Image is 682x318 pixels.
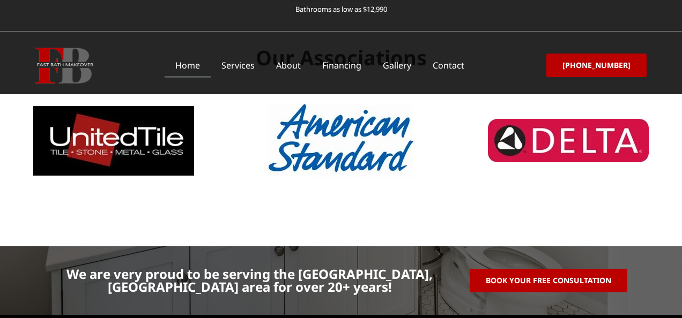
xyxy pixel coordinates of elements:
[312,53,372,78] a: Financing
[33,106,194,176] img: united-tile
[211,53,265,78] a: Services
[562,62,631,69] span: [PHONE_NUMBER]
[28,28,118,36] div: Domain: [DOMAIN_NAME]
[41,69,96,75] div: Domain Overview
[546,54,647,77] a: [PHONE_NUMBER]
[165,53,211,78] a: Home
[41,268,459,293] p: We are very proud to be serving the [GEOGRAPHIC_DATA], [GEOGRAPHIC_DATA] area for over 20+ years!
[5,80,677,201] div: Image Carousel
[5,106,222,176] div: 2 / 5
[17,17,26,26] img: logo_orange.svg
[29,67,38,76] img: tab_domain_overview_orange.svg
[486,277,611,284] span: book your free consultation
[107,67,115,76] img: tab_keywords_by_traffic_grey.svg
[488,119,649,162] img: delta
[233,80,449,201] div: 3 / 5
[422,53,475,78] a: Contact
[460,119,677,162] div: 4 / 5
[35,48,93,84] img: Fast Bath Makeover icon
[265,53,312,78] a: About
[261,80,421,201] img: american_standard_logo-old
[118,69,181,75] div: Keywords by Traffic
[30,17,53,26] div: v 4.0.25
[372,53,422,78] a: Gallery
[17,28,26,36] img: website_grey.svg
[470,269,627,292] a: book your free consultation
